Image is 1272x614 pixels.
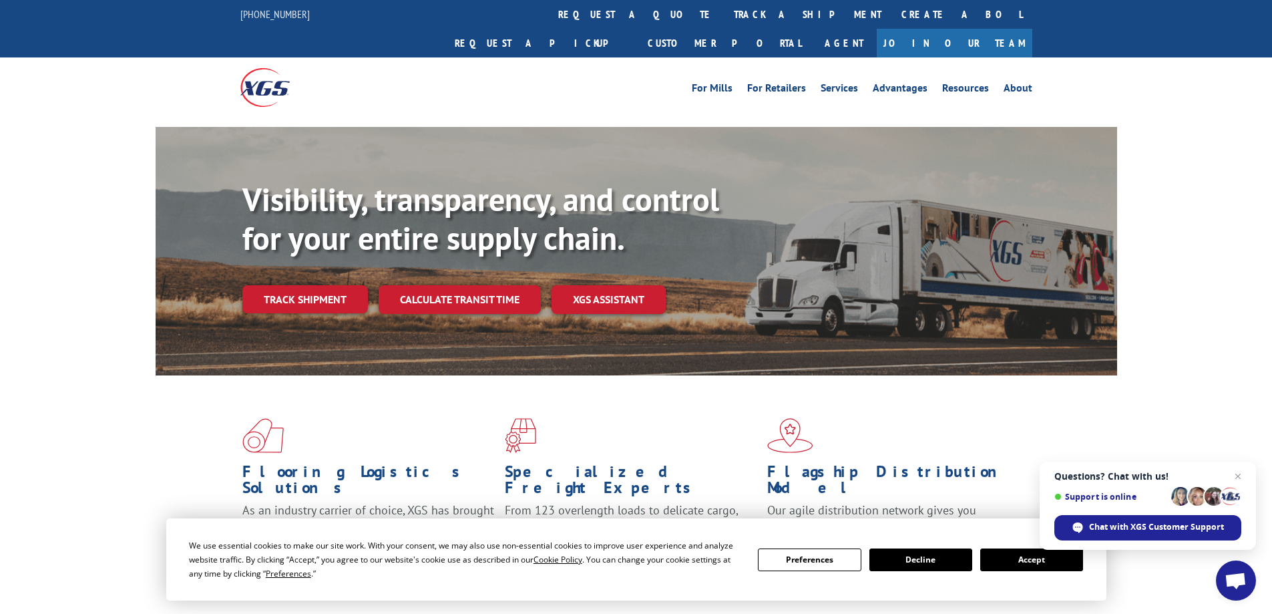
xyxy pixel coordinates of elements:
a: Calculate transit time [379,285,541,314]
button: Accept [980,549,1083,571]
a: For Retailers [747,83,806,98]
a: Resources [942,83,989,98]
a: Track shipment [242,285,368,313]
span: As an industry carrier of choice, XGS has brought innovation and dedication to flooring logistics... [242,502,494,550]
b: Visibility, transparency, and control for your entire supply chain. [242,178,719,259]
a: Join Our Team [877,29,1032,57]
a: For Mills [692,83,732,98]
button: Preferences [758,549,861,571]
span: Support is online [1054,492,1167,502]
span: Preferences [266,568,311,579]
div: We use essential cookies to make our site work. With your consent, we may also use non-essential ... [189,539,742,581]
img: xgs-icon-total-supply-chain-intelligence-red [242,418,284,453]
img: xgs-icon-flagship-distribution-model-red [767,418,813,453]
h1: Flooring Logistics Solutions [242,464,495,502]
span: Cookie Policy [534,554,582,565]
a: Services [821,83,858,98]
p: From 123 overlength loads to delicate cargo, our experienced staff knows the best way to move you... [505,502,757,562]
h1: Flagship Distribution Model [767,464,1020,502]
a: Request a pickup [445,29,638,57]
span: Our agile distribution network gives you nationwide inventory management on demand. [767,502,1013,534]
h1: Specialized Freight Experts [505,464,757,502]
button: Decline [869,549,972,571]
span: Chat with XGS Customer Support [1089,521,1224,533]
a: Agent [811,29,877,57]
span: Chat with XGS Customer Support [1054,515,1241,541]
a: Customer Portal [638,29,811,57]
a: [PHONE_NUMBER] [240,7,310,21]
div: Cookie Consent Prompt [166,518,1106,601]
span: Questions? Chat with us! [1054,471,1241,482]
a: Advantages [873,83,927,98]
img: xgs-icon-focused-on-flooring-red [505,418,536,453]
a: Open chat [1216,561,1256,601]
a: XGS ASSISTANT [552,285,666,314]
a: About [1004,83,1032,98]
